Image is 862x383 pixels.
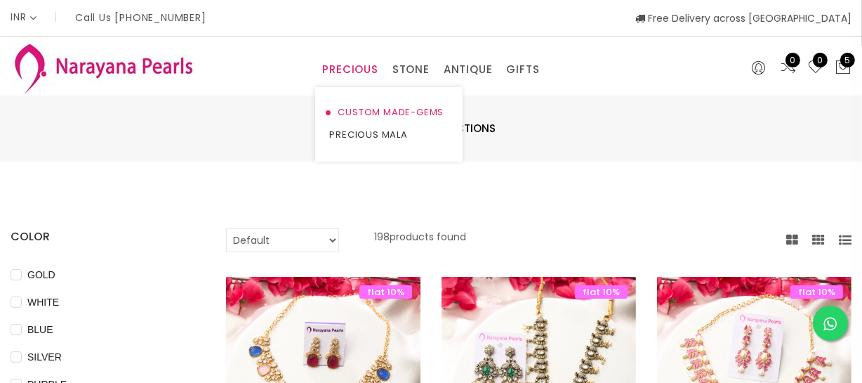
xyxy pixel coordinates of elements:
[22,349,67,365] span: SILVER
[11,228,184,245] h4: COLOR
[22,267,61,283] span: GOLD
[329,124,449,146] a: PRECIOUS MALA
[790,285,843,299] span: flat 10%
[635,11,851,25] span: Free Delivery across [GEOGRAPHIC_DATA]
[835,59,851,77] button: 5
[444,59,493,80] a: ANTIQUE
[374,228,466,252] p: 198 products found
[506,59,539,80] a: GIFTS
[807,59,824,77] a: 0
[813,53,828,67] span: 0
[329,101,449,124] a: CUSTOM MADE-GEMS
[22,322,59,337] span: BLUE
[575,285,628,299] span: flat 10%
[392,59,430,80] a: STONE
[785,53,800,67] span: 0
[840,53,855,67] span: 5
[22,294,65,310] span: WHITE
[359,285,412,299] span: flat 10%
[780,59,797,77] a: 0
[322,59,378,80] a: PRECIOUS
[75,13,206,22] p: Call Us [PHONE_NUMBER]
